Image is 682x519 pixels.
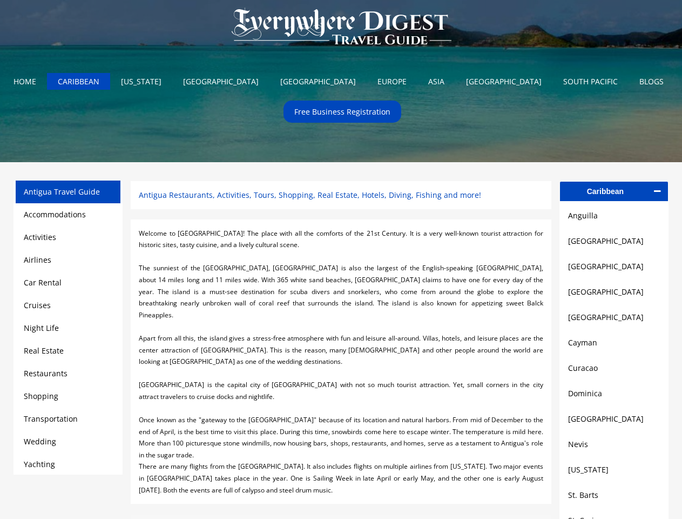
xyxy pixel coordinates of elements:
[568,336,660,349] a: Cayman
[568,489,660,502] a: St. Barts
[631,73,672,90] a: BLOGS
[24,187,100,197] a: Antigua Travel Guide
[5,73,44,90] a: HOME
[113,73,170,90] a: [US_STATE]
[24,345,64,356] a: Real Estate
[139,334,543,366] span: Apart from all this, the island gives a stress-free atmosphere with fun and leisure all-around. V...
[568,362,660,375] a: Curacao
[139,190,481,200] span: Antigua Restaurants, Activities, Tours, Shopping, Real Estate, Hotels, Diving, Fishing and more!
[568,311,660,324] a: [GEOGRAPHIC_DATA]
[568,412,660,425] a: [GEOGRAPHIC_DATA]
[272,73,364,90] a: [GEOGRAPHIC_DATA]
[555,73,626,90] a: SOUTH PACIFIC
[568,209,660,222] a: Anguilla
[139,263,543,319] span: The sunniest of the [GEOGRAPHIC_DATA], [GEOGRAPHIC_DATA] is also the largest of the English-speak...
[24,368,67,378] a: Restaurants
[139,229,543,250] span: Welcome to [GEOGRAPHIC_DATA]! The place with all the comforts of the 21st Century. It is a very w...
[139,462,543,494] span: There are many flights from the [GEOGRAPHIC_DATA]. It also includes flights on multiple airlines ...
[560,182,668,201] a: Caribbean
[420,73,453,90] a: ASIA
[50,73,107,90] a: CARIBBEAN
[24,277,62,288] a: Car Rental
[568,235,660,248] a: [GEOGRAPHIC_DATA]
[24,414,78,424] a: Transportation
[24,323,59,333] a: Night Life
[24,232,56,242] a: Activities
[568,285,660,298] a: [GEOGRAPHIC_DATA]
[24,459,55,469] a: Yachting
[24,209,86,219] a: Accommodations
[139,415,543,460] span: Once known as the "gateway to the [GEOGRAPHIC_DATA]" because of its location and natural harbors....
[369,73,415,90] a: EUROPE
[568,387,660,400] a: Dominica
[24,255,51,265] a: Airlines
[24,300,51,310] a: Cruises
[175,73,267,90] a: [GEOGRAPHIC_DATA]
[568,463,660,476] a: [US_STATE]
[24,436,56,447] a: Wedding
[24,391,58,401] a: Shopping
[568,438,660,451] a: Nevis
[286,103,399,120] a: Free Business Registration
[458,73,550,90] a: [GEOGRAPHIC_DATA]
[139,380,543,401] span: [GEOGRAPHIC_DATA] is the capital city of [GEOGRAPHIC_DATA] with not so much tourist attraction. Y...
[568,260,660,273] a: [GEOGRAPHIC_DATA]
